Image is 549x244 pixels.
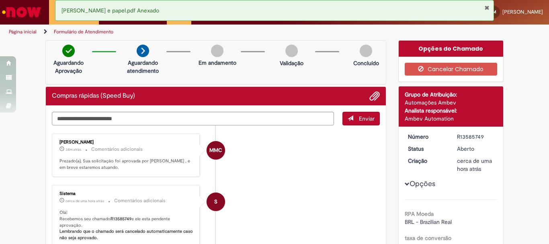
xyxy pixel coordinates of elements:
[9,29,37,35] a: Página inicial
[137,45,149,57] img: arrow-next.png
[285,45,298,57] img: img-circle-grey.png
[49,59,88,75] p: Aguardando Aprovação
[484,4,490,11] button: Fechar Notificação
[66,147,81,152] span: 34m atrás
[405,90,498,98] div: Grupo de Atribuição:
[199,59,236,67] p: Em andamento
[52,112,334,125] textarea: Digite sua mensagem aqui...
[59,228,194,241] b: Lembrando que o chamado será cancelado automaticamente caso não seja aprovado.
[280,59,303,67] p: Validação
[502,8,543,15] span: [PERSON_NAME]
[61,7,159,14] span: [PERSON_NAME] e papel.pdf Anexado
[405,107,498,115] div: Analista responsável:
[353,59,379,67] p: Concluído
[359,115,375,122] span: Enviar
[1,4,42,20] img: ServiceNow
[402,157,451,165] dt: Criação
[402,133,451,141] dt: Número
[62,45,75,57] img: check-circle-green.png
[342,112,380,125] button: Enviar
[209,141,222,160] span: MMC
[214,192,217,211] span: S
[123,59,162,75] p: Aguardando atendimento
[59,209,193,241] p: Olá! Recebemos seu chamado e ele esta pendente aprovação.
[457,157,492,172] time: 01/10/2025 12:23:07
[211,45,223,57] img: img-circle-grey.png
[52,92,135,100] h2: Compras rápidas (Speed Buy) Histórico de tíquete
[405,115,498,123] div: Ambev Automation
[402,145,451,153] dt: Status
[360,45,372,57] img: img-circle-grey.png
[457,157,492,172] span: cerca de uma hora atrás
[405,218,452,226] span: BRL - Brazilian Real
[207,141,225,160] div: Monica Maria Casa
[457,145,494,153] div: Aberto
[54,29,113,35] a: Formulário de Atendimento
[59,191,193,196] div: Sistema
[59,158,193,170] p: Prezado(a), Sua solicitação foi aprovada por [PERSON_NAME] , e em breve estaremos atuando.
[399,41,504,57] div: Opções do Chamado
[114,197,166,204] small: Comentários adicionais
[457,133,494,141] div: R13585749
[405,210,434,217] b: RPA Moeda
[457,157,494,173] div: 01/10/2025 12:23:07
[59,140,193,145] div: [PERSON_NAME]
[369,91,380,101] button: Adicionar anexos
[405,234,451,242] b: taxa de conversão
[111,216,131,222] b: R13585749
[207,193,225,211] div: System
[66,147,81,152] time: 01/10/2025 13:08:43
[91,146,143,153] small: Comentários adicionais
[66,199,104,203] span: cerca de uma hora atrás
[405,63,498,76] button: Cancelar Chamado
[6,25,360,39] ul: Trilhas de página
[405,98,498,107] div: Automações Ambev
[66,199,104,203] time: 01/10/2025 12:23:19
